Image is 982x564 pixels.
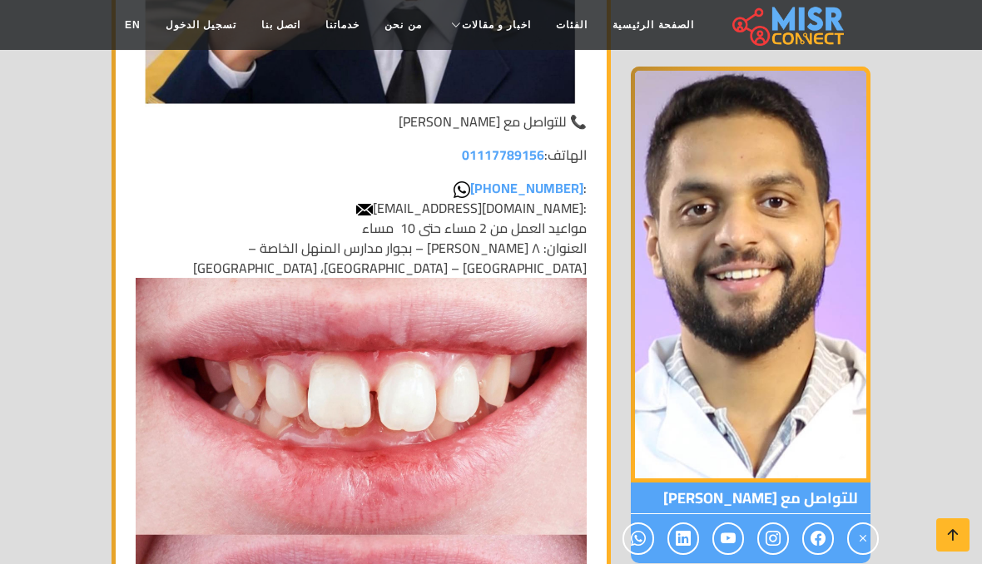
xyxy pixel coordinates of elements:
a: من نحن [372,9,434,41]
span: مواعيد العمل من 2 مساء حتى 10 مساء [362,215,587,240]
a: EN [112,9,153,41]
a: اخبار و مقالات [434,9,544,41]
a: اتصل بنا [249,9,313,41]
span: اخبار و مقالات [462,17,532,32]
a: تسجيل الدخول [153,9,249,41]
span: [EMAIL_ADDRESS][DOMAIN_NAME] : [373,195,587,220]
span: : [470,176,587,200]
a: خدماتنا [313,9,372,41]
a: [PHONE_NUMBER] [470,176,583,200]
a: الفئات [543,9,600,41]
span: للتواصل مع [PERSON_NAME] [631,482,870,514]
img: main.misr_connect [732,4,844,46]
img: الدكتور محمود ورَّاد [631,67,870,482]
a: الصفحة الرئيسية [600,9,706,41]
a: 01117789156 [462,142,544,167]
p: الهاتف: [136,145,587,165]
